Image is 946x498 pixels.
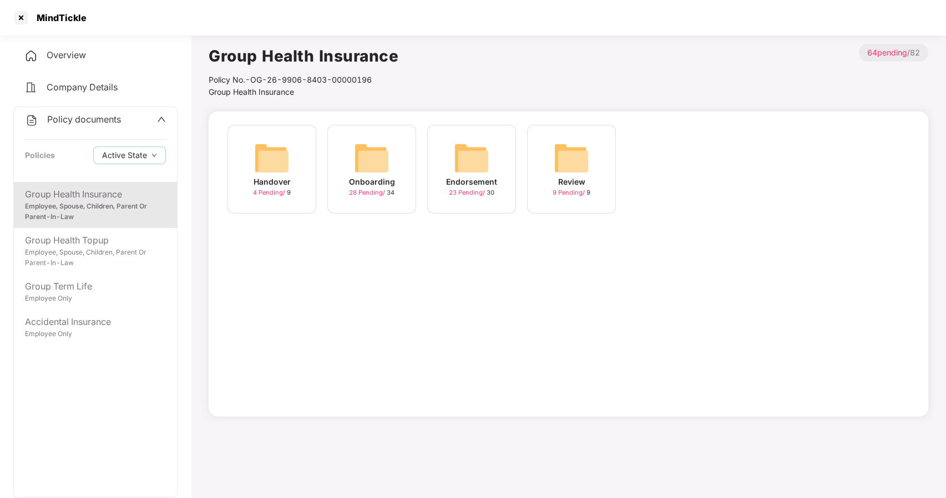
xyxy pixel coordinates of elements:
[209,44,398,68] h1: Group Health Insurance
[349,176,395,188] div: Onboarding
[209,87,294,96] span: Group Health Insurance
[47,114,121,125] span: Policy documents
[24,81,38,94] img: svg+xml;base64,PHN2ZyB4bWxucz0iaHR0cDovL3d3dy53My5vcmcvMjAwMC9zdmciIHdpZHRoPSIyNCIgaGVpZ2h0PSIyNC...
[25,315,166,329] div: Accidental Insurance
[24,49,38,63] img: svg+xml;base64,PHN2ZyB4bWxucz0iaHR0cDovL3d3dy53My5vcmcvMjAwMC9zdmciIHdpZHRoPSIyNCIgaGVpZ2h0PSIyNC...
[102,149,147,161] span: Active State
[558,176,585,188] div: Review
[157,115,166,124] span: up
[254,140,290,176] img: svg+xml;base64,PHN2ZyB4bWxucz0iaHR0cDovL3d3dy53My5vcmcvMjAwMC9zdmciIHdpZHRoPSI2NCIgaGVpZ2h0PSI2NC...
[254,176,291,188] div: Handover
[25,329,166,339] div: Employee Only
[553,189,586,196] span: 9 Pending /
[30,12,87,23] div: MindTickle
[25,293,166,304] div: Employee Only
[454,140,489,176] img: svg+xml;base64,PHN2ZyB4bWxucz0iaHR0cDovL3d3dy53My5vcmcvMjAwMC9zdmciIHdpZHRoPSI2NCIgaGVpZ2h0PSI2NC...
[25,233,166,247] div: Group Health Topup
[25,149,55,161] div: Policies
[47,82,118,93] span: Company Details
[47,49,86,60] span: Overview
[349,188,394,197] div: 34
[449,189,487,196] span: 23 Pending /
[151,153,157,159] span: down
[25,247,166,268] div: Employee, Spouse, Children, Parent Or Parent-In-Law
[25,201,166,222] div: Employee, Spouse, Children, Parent Or Parent-In-Law
[554,140,589,176] img: svg+xml;base64,PHN2ZyB4bWxucz0iaHR0cDovL3d3dy53My5vcmcvMjAwMC9zdmciIHdpZHRoPSI2NCIgaGVpZ2h0PSI2NC...
[93,146,166,164] button: Active Statedown
[354,140,389,176] img: svg+xml;base64,PHN2ZyB4bWxucz0iaHR0cDovL3d3dy53My5vcmcvMjAwMC9zdmciIHdpZHRoPSI2NCIgaGVpZ2h0PSI2NC...
[553,188,590,197] div: 9
[253,188,291,197] div: 9
[859,44,928,62] p: / 82
[253,189,287,196] span: 4 Pending /
[446,176,497,188] div: Endorsement
[449,188,494,197] div: 30
[25,187,166,201] div: Group Health Insurance
[349,189,387,196] span: 28 Pending /
[25,114,38,127] img: svg+xml;base64,PHN2ZyB4bWxucz0iaHR0cDovL3d3dy53My5vcmcvMjAwMC9zdmciIHdpZHRoPSIyNCIgaGVpZ2h0PSIyNC...
[25,280,166,293] div: Group Term Life
[867,48,907,57] span: 64 pending
[209,74,398,86] div: Policy No.- OG-26-9906-8403-00000196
